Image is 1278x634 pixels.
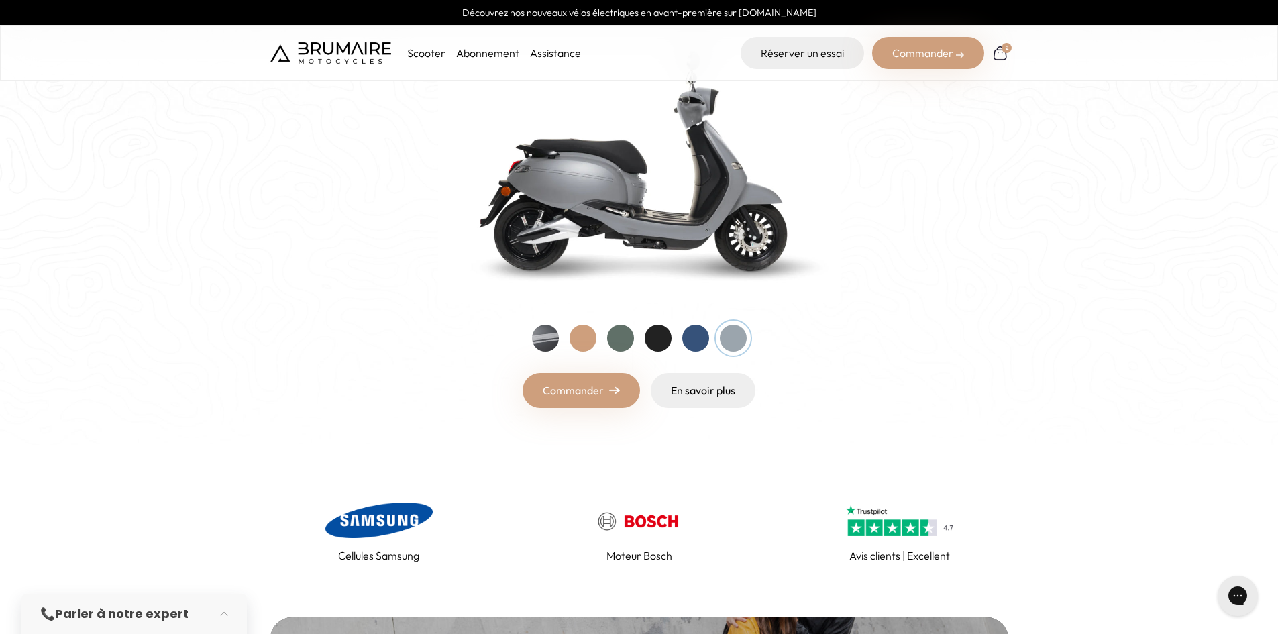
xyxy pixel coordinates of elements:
p: Cellules Samsung [338,547,419,564]
a: Assistance [530,46,581,60]
a: Moteur Bosch [531,499,748,564]
img: right-arrow-2.png [956,51,964,59]
a: Commander [523,373,640,408]
img: right-arrow.png [609,386,620,394]
a: Avis clients | Excellent [791,499,1008,564]
div: Commander [872,37,984,69]
a: Réserver un essai [741,37,864,69]
div: 2 [1002,43,1012,53]
p: Avis clients | Excellent [849,547,950,564]
a: 2 [992,45,1008,61]
p: Moteur Bosch [606,547,672,564]
a: Abonnement [456,46,519,60]
a: En savoir plus [651,373,755,408]
img: Brumaire Motocycles [270,42,391,64]
img: Panier [992,45,1008,61]
p: Scooter [407,45,445,61]
iframe: Gorgias live chat messenger [1211,571,1265,621]
a: Cellules Samsung [270,499,488,564]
